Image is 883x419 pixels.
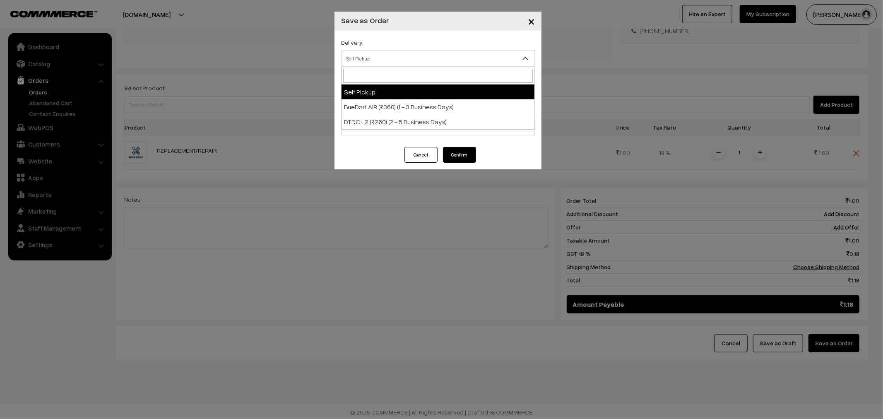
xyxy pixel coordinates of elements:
button: Close [521,8,541,34]
li: BueDart AIR (₹360) (1 - 3 Business Days) [342,99,534,114]
span: Self Pickup [342,51,534,66]
button: Confirm [443,147,476,163]
span: Self Pickup [341,50,535,67]
button: Cancel [404,147,438,163]
li: Self Pickup [342,84,534,99]
h4: Save as Order [341,15,389,26]
li: DTDC L2 (₹260) (2 - 5 Business Days) [342,114,534,129]
span: × [528,13,535,29]
label: Delivery [341,38,363,47]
